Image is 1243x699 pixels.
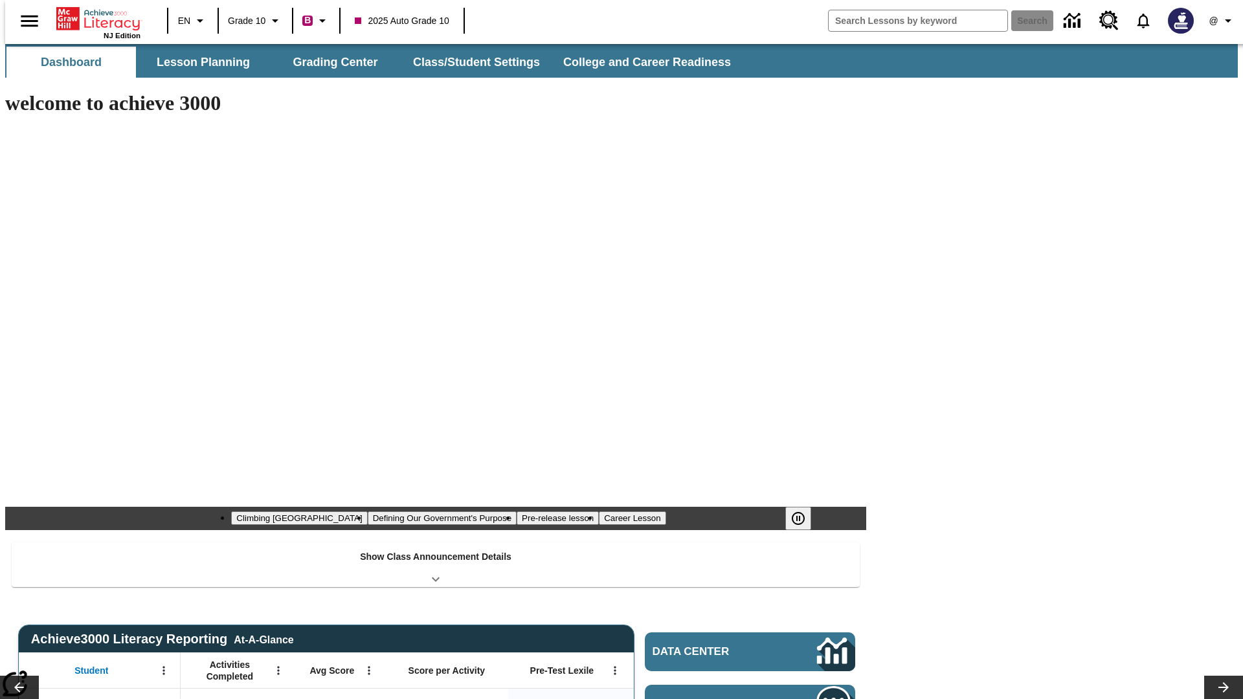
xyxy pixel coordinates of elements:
span: @ [1209,14,1218,28]
a: Data Center [1056,3,1092,39]
span: Pre-Test Lexile [530,665,594,676]
span: Student [74,665,108,676]
span: 2025 Auto Grade 10 [355,14,449,28]
button: Open Menu [605,661,625,680]
span: B [304,12,311,28]
div: SubNavbar [5,44,1238,78]
a: Home [56,6,140,32]
span: Achieve3000 Literacy Reporting [31,632,294,647]
a: Notifications [1126,4,1160,38]
p: Show Class Announcement Details [360,550,511,564]
button: Class/Student Settings [403,47,550,78]
div: At-A-Glance [234,632,293,646]
a: Resource Center, Will open in new tab [1092,3,1126,38]
button: Lesson carousel, Next [1204,676,1243,699]
span: Avg Score [309,665,354,676]
img: Avatar [1168,8,1194,34]
button: Grade: Grade 10, Select a grade [223,9,288,32]
button: Open Menu [154,661,174,680]
button: College and Career Readiness [553,47,741,78]
button: Profile/Settings [1202,9,1243,32]
button: Open side menu [10,2,49,40]
button: Slide 4 Career Lesson [599,511,666,525]
button: Slide 2 Defining Our Government's Purpose [368,511,517,525]
button: Slide 1 Climbing Mount Tai [231,511,367,525]
button: Select a new avatar [1160,4,1202,38]
div: Pause [785,507,824,530]
span: EN [178,14,190,28]
span: NJ Edition [104,32,140,39]
button: Boost Class color is violet red. Change class color [297,9,335,32]
span: Grade 10 [228,14,265,28]
span: Score per Activity [409,665,486,676]
div: SubNavbar [5,47,743,78]
button: Open Menu [269,661,288,680]
h1: welcome to achieve 3000 [5,91,866,115]
span: Data Center [653,645,774,658]
span: Activities Completed [187,659,273,682]
button: Slide 3 Pre-release lesson [517,511,599,525]
div: Show Class Announcement Details [12,542,860,587]
div: Home [56,5,140,39]
button: Open Menu [359,661,379,680]
button: Pause [785,507,811,530]
button: Language: EN, Select a language [172,9,214,32]
a: Data Center [645,632,855,671]
input: search field [829,10,1007,31]
button: Lesson Planning [139,47,268,78]
button: Dashboard [6,47,136,78]
button: Grading Center [271,47,400,78]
